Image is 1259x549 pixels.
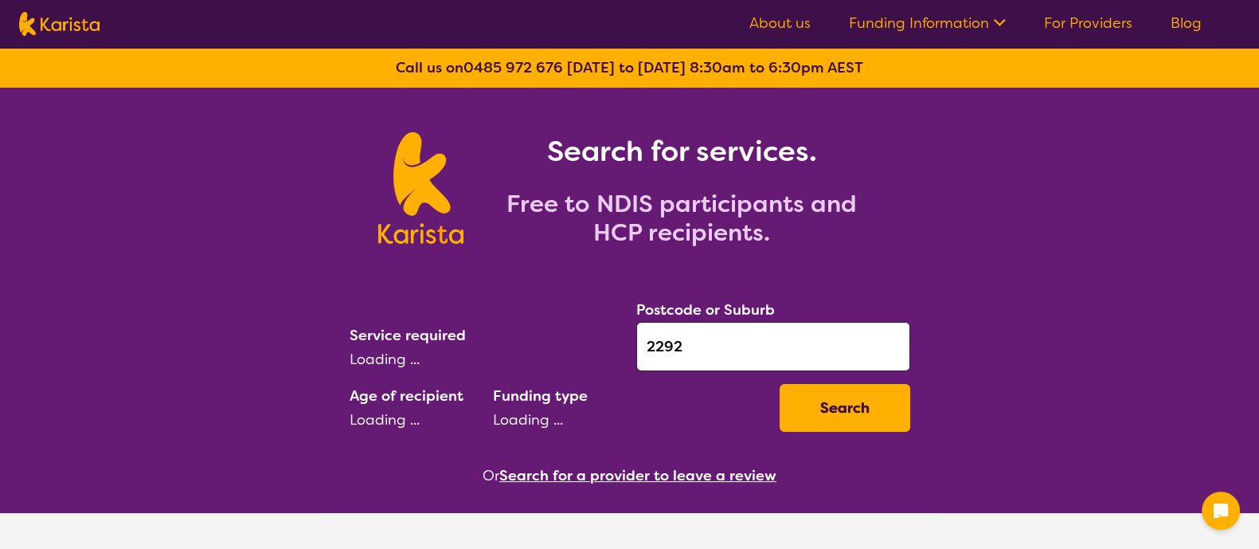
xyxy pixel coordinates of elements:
a: About us [749,14,811,33]
a: Blog [1171,14,1202,33]
button: Search [780,384,910,432]
b: Call us on [DATE] to [DATE] 8:30am to 6:30pm AEST [396,58,863,77]
div: Loading ... [350,408,480,432]
h1: Search for services. [483,132,881,171]
a: Funding Information [849,14,1006,33]
div: Loading ... [350,347,624,371]
label: Funding type [493,386,588,406]
button: Search for a provider to leave a review [499,464,776,488]
input: Type [636,322,910,371]
span: Or [483,464,499,488]
label: Service required [350,326,466,345]
h2: Free to NDIS participants and HCP recipients. [483,190,881,247]
div: Loading ... [493,408,767,432]
label: Postcode or Suburb [636,300,775,320]
a: 0485 972 676 [463,58,563,77]
label: Age of recipient [350,386,463,406]
a: For Providers [1044,14,1132,33]
img: Karista logo [378,132,463,244]
img: Karista logo [19,12,100,36]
